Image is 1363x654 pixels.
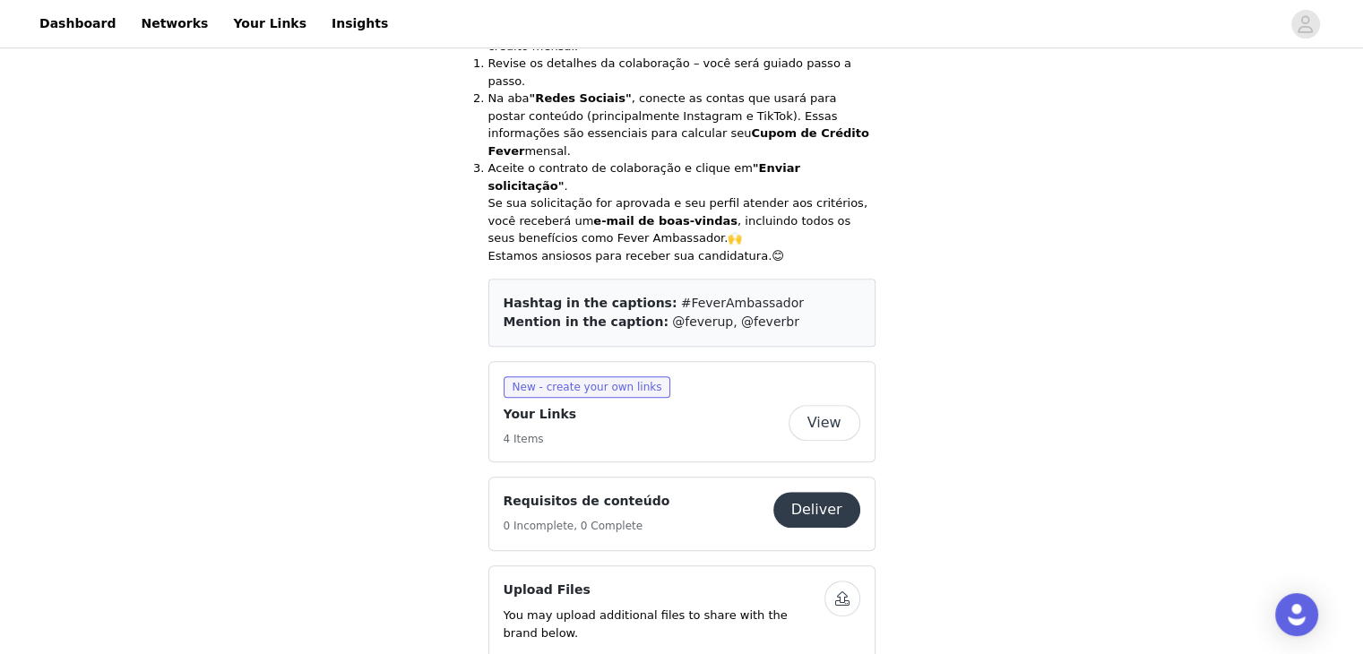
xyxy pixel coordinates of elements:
strong: "Enviar solicitação" [488,161,800,193]
span: New - create your own links [504,376,671,398]
span: Mention in the caption: [504,314,669,329]
p: Estamos ansiosos para receber sua candidatura.😊 [488,247,876,265]
a: Insights [321,4,399,44]
button: Deliver [773,492,860,528]
a: Networks [130,4,219,44]
strong: Cupom de Crédito Fever [488,126,869,158]
li: Aceite o contrato de colaboração e clique em . [488,159,876,194]
a: Dashboard [29,4,126,44]
div: Open Intercom Messenger [1275,593,1318,636]
div: avatar [1297,10,1314,39]
h4: Requisitos de conteúdo [504,492,670,511]
div: Requisitos de conteúdo [488,477,876,551]
h5: 4 Items [504,431,577,447]
li: Na aba , conecte as contas que usará para postar conteúdo (principalmente Instagram e TikTok). Es... [488,90,876,159]
p: You may upload additional files to share with the brand below. [504,607,824,641]
h4: Your Links [504,405,577,424]
p: Se sua solicitação for aprovada e seu perfil atender aos critérios, você receberá um , incluindo ... [488,194,876,247]
strong: e-mail de boas-vindas [593,214,738,228]
h4: Upload Files [504,581,824,599]
span: Hashtag in the captions: [504,296,677,310]
span: #FeverAmbassador [681,296,804,310]
h5: 0 Incomplete, 0 Complete [504,518,670,534]
a: Your Links [222,4,317,44]
span: @feverup, @feverbr [672,314,799,329]
li: Revise os detalhes da colaboração – você será guiado passo a passo. [488,55,876,90]
strong: "Redes Sociais" [530,91,632,105]
button: View [789,405,860,441]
